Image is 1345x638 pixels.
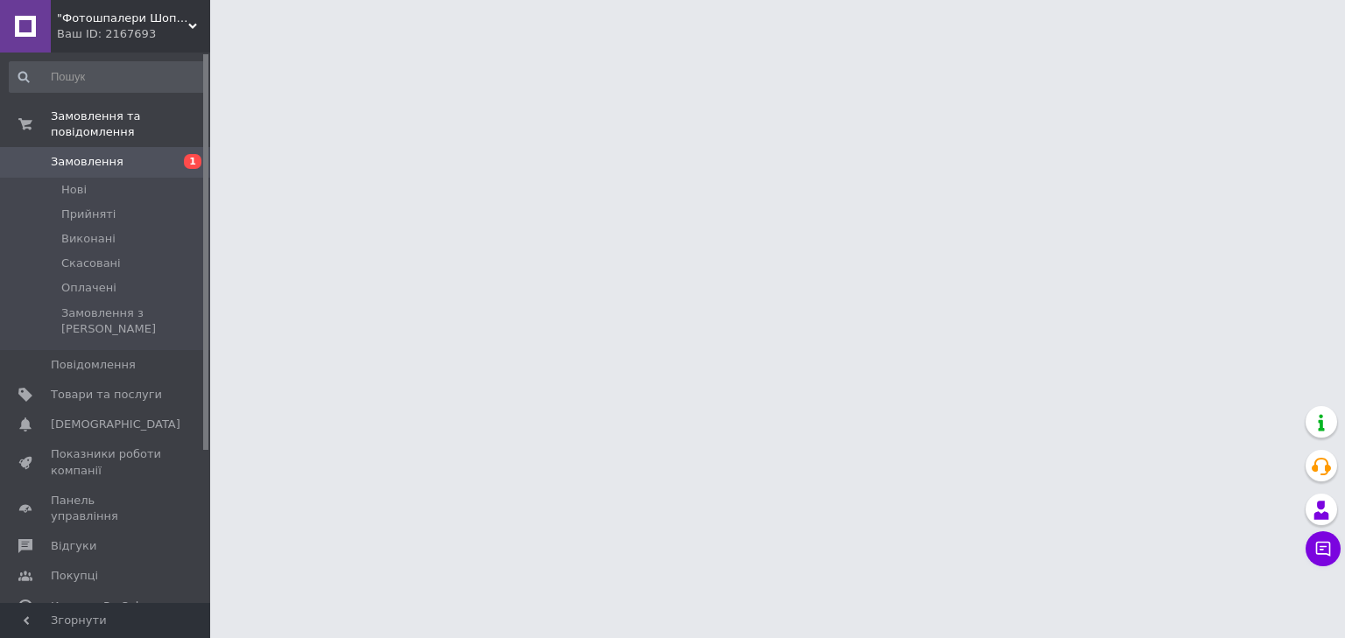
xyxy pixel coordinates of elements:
span: Виконані [61,231,116,247]
span: Замовлення [51,154,123,170]
button: Чат з покупцем [1306,531,1341,566]
span: [DEMOGRAPHIC_DATA] [51,417,180,432]
span: Каталог ProSale [51,599,145,614]
span: Замовлення та повідомлення [51,109,210,140]
span: 1 [184,154,201,169]
span: Оплачені [61,280,116,296]
span: Покупці [51,568,98,584]
span: Прийняті [61,207,116,222]
span: Нові [61,182,87,198]
span: Відгуки [51,538,96,554]
span: Замовлення з [PERSON_NAME] [61,305,205,337]
input: Пошук [9,61,207,93]
span: "Фотошпалери Шоп" Інтернет магазин [57,11,188,26]
div: Ваш ID: 2167693 [57,26,210,42]
span: Повідомлення [51,357,136,373]
span: Показники роботи компанії [51,446,162,478]
span: Скасовані [61,256,121,271]
span: Панель управління [51,493,162,524]
span: Товари та послуги [51,387,162,403]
